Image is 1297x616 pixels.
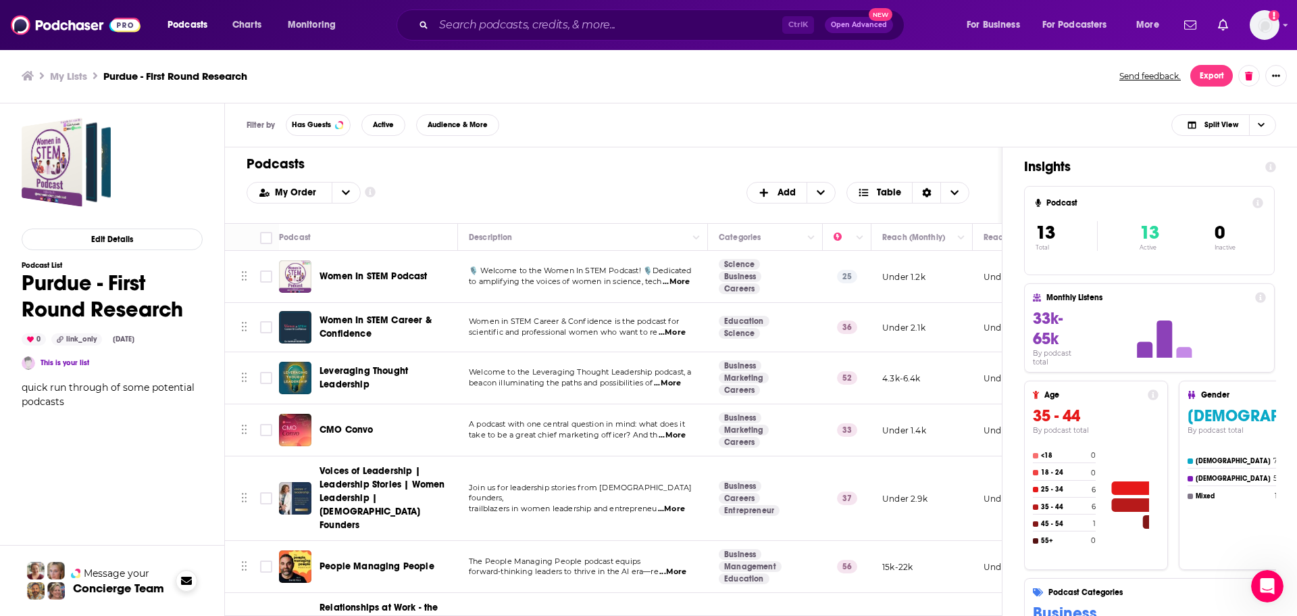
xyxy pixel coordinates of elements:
a: Voices of Leadership | Leadership Stories | Women Leadership | Female Founders [279,482,311,515]
h2: + Add [746,182,836,204]
button: Active [361,114,405,136]
p: 52 [837,371,857,385]
button: open menu [1127,14,1176,36]
button: Choose View [846,182,970,204]
button: Has Guests [286,114,351,136]
span: Toggle select row [260,424,272,436]
span: Audience & More [428,121,488,128]
button: Choose View [1171,114,1276,136]
button: Request Additional Contacts [99,344,253,371]
button: Home [211,5,237,31]
textarea: Message… [11,414,259,437]
span: Voices of Leadership | Leadership Stories | Women Leadership | [DEMOGRAPHIC_DATA] Founders [320,465,444,531]
a: My Lists [50,70,87,82]
button: Edit Details [22,229,203,250]
a: Noemi Cannella [22,356,35,370]
h4: 0 [1091,451,1096,460]
h4: 6 [1092,485,1096,494]
a: Education [719,573,769,584]
div: link_only [51,333,102,346]
h4: Age [1044,390,1142,400]
span: to amplifying the voices of women in science, tech [469,277,662,286]
span: Monitoring [288,16,336,34]
button: Request Monthly Reach [28,378,160,405]
h4: 5 [1273,474,1277,483]
h4: 1 [1275,492,1277,500]
h4: Podcast Categories [1048,588,1297,597]
p: 56 [837,560,857,573]
img: Profile image for Support Bot [39,7,60,29]
button: Move [240,266,249,287]
img: Women In STEM Career & Confidence [279,311,311,343]
a: Careers [719,385,760,396]
div: [DATE] [107,334,140,345]
span: ...More [659,327,686,338]
h4: 0 [1091,536,1096,545]
p: Under 1.2k [882,271,925,283]
img: User Profile [1250,10,1279,40]
p: 36 [837,321,857,334]
h4: By podcast total [1033,349,1088,366]
button: Move [240,488,249,508]
span: trailblazers in women leadership and entrepreneu [469,504,657,513]
a: Education [719,316,769,327]
button: Column Actions [803,230,819,246]
span: quick run through of some potential podcasts [22,381,195,408]
button: open menu [957,14,1037,36]
button: Emoji picker [21,443,32,454]
button: Gif picker [43,443,53,454]
span: Toggle select row [260,561,272,573]
div: 0 [22,333,46,346]
div: Support Bot says… [11,78,259,137]
a: CMO Convo [320,423,374,437]
span: 13 [1036,221,1055,244]
p: Under 200 [984,271,1028,283]
p: Total [1036,244,1097,251]
button: Column Actions [953,230,969,246]
span: For Podcasters [1042,16,1107,34]
span: Welcome to the Leveraging Thought Leadership podcast, a [469,367,691,377]
span: Toggle select row [260,270,272,283]
span: Women In STEM Podcast [320,270,428,282]
a: Business [719,412,761,423]
iframe: Intercom live chat [1251,570,1283,602]
button: Upload attachment [64,443,75,454]
img: Barbara Profile [47,582,65,600]
div: Hi there, how can we help?Support Bot • Just now [11,78,161,108]
a: Show notifications dropdown [1213,14,1234,37]
span: Leveraging Thought Leadership [320,365,408,390]
a: Show additional information [365,186,376,199]
span: Join us for leadership stories from [DEMOGRAPHIC_DATA] founders, [469,483,692,503]
button: open menu [278,14,353,36]
input: Search podcasts, credits, & more... [434,14,782,36]
a: Science [719,328,760,339]
span: Women In STEM Career & Confidence [320,314,432,339]
a: Management [719,561,782,572]
span: For Business [967,16,1020,34]
h4: 18 - 24 [1041,469,1088,477]
img: Leveraging Thought Leadership [279,362,311,394]
h4: 6 [1092,502,1096,511]
button: Send a message… [232,437,253,459]
button: Send feedback. [1115,70,1185,82]
h3: 35 - 44 [1033,406,1159,426]
button: Export [1190,65,1233,87]
img: People Managing People [279,550,311,583]
a: Voices of Leadership | Leadership Stories | Women Leadership | [DEMOGRAPHIC_DATA] Founders [320,465,453,532]
span: A podcast with one central question in mind: what does it [469,419,685,429]
button: Move [240,420,249,440]
button: open menu [332,183,360,203]
p: Under 1.1k [984,425,1025,436]
div: Hi there, how can we help? [22,86,150,99]
img: CMO Convo [279,414,311,446]
button: open menu [1034,14,1127,36]
a: Leveraging Thought Leadership [320,364,453,392]
span: 0 [1215,221,1225,244]
button: open menu [158,14,225,36]
div: Sort Direction [912,183,940,203]
img: Sydney Profile [27,562,45,579]
span: 🎙️ Welcome to the Women In STEM Podcast! 🎙️Dedicated [469,266,692,275]
button: Open AdvancedNew [825,17,893,33]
